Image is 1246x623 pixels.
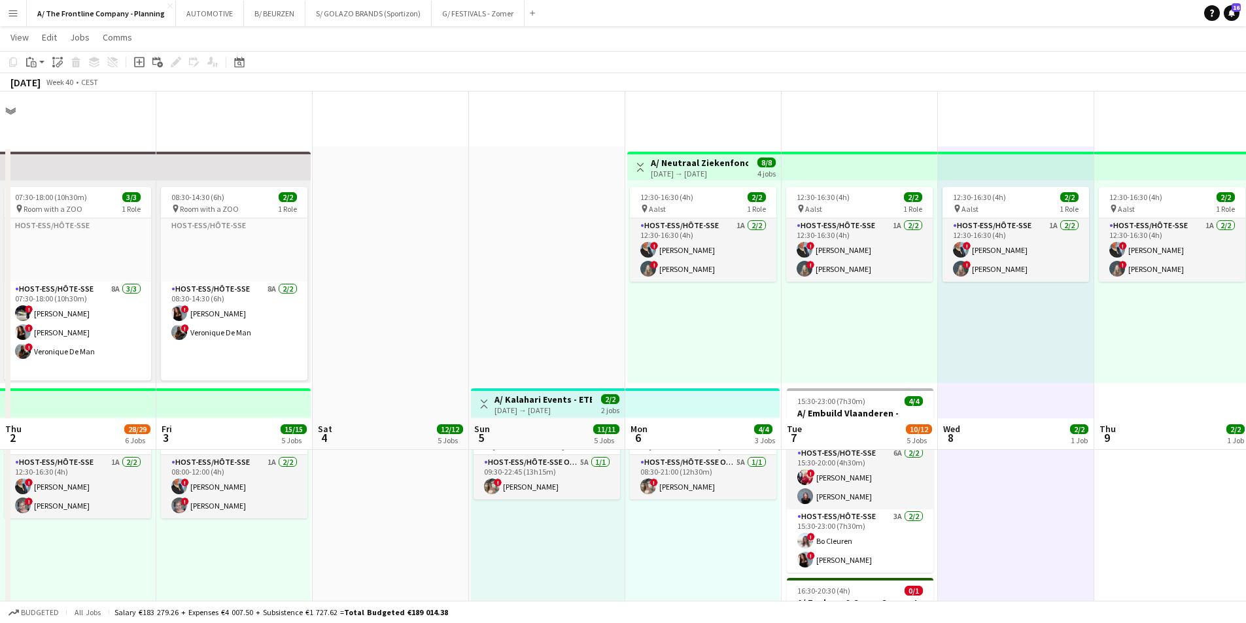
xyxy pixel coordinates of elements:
span: 3/3 [122,192,141,202]
app-card-role: Host-ess/Hôte-sse Onthaal-Accueill5A1/109:30-22:45 (13h15m)![PERSON_NAME] [474,455,620,499]
app-job-card: 08:00-12:00 (4h)2/2 Gent1 RoleHost-ess/Hôte-sse1A2/208:00-12:00 (4h)![PERSON_NAME]![PERSON_NAME] [161,424,307,518]
span: Tue [787,423,802,435]
app-card-role: Host-ess/Hôte-sse3A2/215:30-23:00 (7h30m)!Bo Cleuren![PERSON_NAME] [787,509,933,573]
div: 6 Jobs [125,435,150,445]
app-card-role: Host-ess/Hôte-sse8A2/208:30-14:30 (6h)![PERSON_NAME]!Veronique De Man [161,282,307,402]
div: Salary €183 279.26 + Expenses €4 007.50 + Subsistence €1 727.62 = [114,607,448,617]
span: ! [806,261,814,269]
span: Edit [42,31,57,43]
span: 4/4 [905,396,923,406]
span: 1 Role [278,204,297,214]
span: ! [181,305,189,313]
app-card-role-placeholder: Host-ess/Hôte-sse [161,218,307,282]
span: 5 [472,430,490,445]
app-job-card: 08:30-14:30 (6h)2/2 Room with a ZOO1 RoleHost-ess/Hôte-sseHost-ess/Hôte-sse8A2/208:30-14:30 (6h)!... [161,187,307,380]
h3: A/ Neutraal Ziekenfonds Vlaanderen (NZVL) - [GEOGRAPHIC_DATA] - 06-09/10 [651,157,748,169]
span: 1 Role [1060,204,1079,214]
app-job-card: 12:30-16:30 (4h)2/2 Aalst1 RoleHost-ess/Hôte-sse1A2/212:30-16:30 (4h)![PERSON_NAME]![PERSON_NAME] [1099,187,1245,282]
div: 5 Jobs [438,435,462,445]
span: ! [181,324,189,332]
span: Fri [162,423,172,435]
app-card-role-placeholder: Host-ess/Hôte-sse [5,218,151,282]
span: 0/1 [905,586,923,596]
div: CEST [81,77,98,87]
button: Budgeted [7,605,61,620]
span: 12:30-16:30 (4h) [640,192,693,202]
div: 15:30-23:00 (7h30m)4/4A/ Embuild Vlaanderen - Dockx Dome - [GEOGRAPHIC_DATA] Dockx Dome - [GEOGRA... [787,388,933,573]
div: 08:30-21:00 (12h30m)1/1 [GEOGRAPHIC_DATA] Zaventem1 RoleHost-ess/Hôte-sse Onthaal-Accueill5A1/108... [630,424,776,499]
span: Budgeted [21,608,59,617]
div: 5 Jobs [594,435,619,445]
span: 15/15 [281,424,307,434]
span: 2/2 [904,192,922,202]
span: ! [494,479,502,486]
app-card-role: Host-ess/Hôte-sse1A2/212:30-16:30 (4h)![PERSON_NAME]![PERSON_NAME] [1099,218,1245,282]
a: Comms [97,29,137,46]
a: Edit [37,29,62,46]
span: Aalst [961,204,978,214]
span: 28/29 [124,424,150,434]
div: 2 jobs [601,404,619,415]
app-job-card: 12:30-16:30 (4h)2/2 Aalst1 RoleHost-ess/Hôte-sse1A2/212:30-16:30 (4h)![PERSON_NAME]![PERSON_NAME] [630,187,776,282]
button: S/ GOLAZO BRANDS (Sportizon) [305,1,432,26]
span: Sun [474,423,490,435]
app-card-role: Host-ess/Hôte-sse1A2/212:30-16:30 (4h)![PERSON_NAME]![PERSON_NAME] [5,455,151,518]
span: 8 [941,430,960,445]
h3: A/ Embuild Vlaanderen - Dockx Dome - [GEOGRAPHIC_DATA] [787,407,933,431]
span: ! [181,497,189,505]
span: 2/2 [1226,424,1245,434]
span: Room with a ZOO [24,204,82,214]
span: ! [807,533,815,541]
span: ! [963,261,971,269]
span: 8/8 [757,158,776,167]
span: 11/11 [593,424,619,434]
span: Room with a ZOO [180,204,239,214]
div: [DATE] [10,76,41,89]
span: 1 Role [122,204,141,214]
app-job-card: 09:30-22:45 (13h15m)1/1 [GEOGRAPHIC_DATA] Zaventem1 RoleHost-ess/Hôte-sse Onthaal-Accueill5A1/109... [474,424,620,499]
span: 08:30-14:30 (6h) [171,192,224,202]
span: 2 [3,430,22,445]
app-job-card: 07:30-18:00 (10h30m)3/3 Room with a ZOO1 RoleHost-ess/Hôte-sseHost-ess/Hôte-sse8A3/307:30-18:00 (... [5,187,151,380]
div: 5 Jobs [281,435,306,445]
span: 2/2 [279,192,297,202]
span: 2/2 [1070,424,1088,434]
span: ! [25,343,33,351]
div: 1 Job [1227,435,1244,445]
span: ! [650,261,658,269]
span: 2/2 [1060,192,1079,202]
span: Aalst [649,204,666,214]
app-card-role: Host-ess/Hôte-sse8A3/307:30-18:00 (10h30m)![PERSON_NAME]![PERSON_NAME]!Veronique De Man [5,282,151,402]
h3: A/ Fosbury & Sons - Support bij Event van Astrazeneca [787,597,933,620]
span: ! [650,242,658,250]
span: All jobs [72,607,103,617]
span: Aalst [805,204,822,214]
span: ! [806,242,814,250]
span: 1 Role [1216,204,1235,214]
app-job-card: 12:30-16:30 (4h)2/2 Aalst1 RoleHost-ess/Hôte-sse1A2/212:30-16:30 (4h)![PERSON_NAME]![PERSON_NAME] [786,187,933,282]
span: ! [807,469,815,477]
div: [DATE] → [DATE] [651,169,748,178]
span: 2/2 [748,192,766,202]
app-card-role: Host-ess/Hôte-sse1A2/212:30-16:30 (4h)![PERSON_NAME]![PERSON_NAME] [786,218,933,282]
span: Jobs [70,31,90,43]
span: 10/12 [906,424,932,434]
app-job-card: 12:30-16:30 (4h)2/2 Aalst1 RoleHost-ess/Hôte-sse1A2/212:30-16:30 (4h)![PERSON_NAME]![PERSON_NAME] [943,187,1089,282]
a: Jobs [65,29,95,46]
span: 2/2 [601,394,619,404]
span: ! [25,324,33,332]
span: Total Budgeted €189 014.38 [344,607,448,617]
button: A/ The Frontline Company - Planning [27,1,176,26]
app-card-role: Host-ess/Hôte-sse1A2/208:00-12:00 (4h)![PERSON_NAME]![PERSON_NAME] [161,455,307,518]
span: ! [1119,242,1127,250]
span: ! [650,479,658,486]
div: 1 Job [1071,435,1088,445]
app-card-role: Host-ess/Hôte-sse Onthaal-Accueill5A1/108:30-21:00 (12h30m)![PERSON_NAME] [630,455,776,499]
span: 3 [160,430,172,445]
span: 4 [316,430,332,445]
app-card-role: Host-ess/Hôte-sse1A2/212:30-16:30 (4h)![PERSON_NAME]![PERSON_NAME] [630,218,776,282]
